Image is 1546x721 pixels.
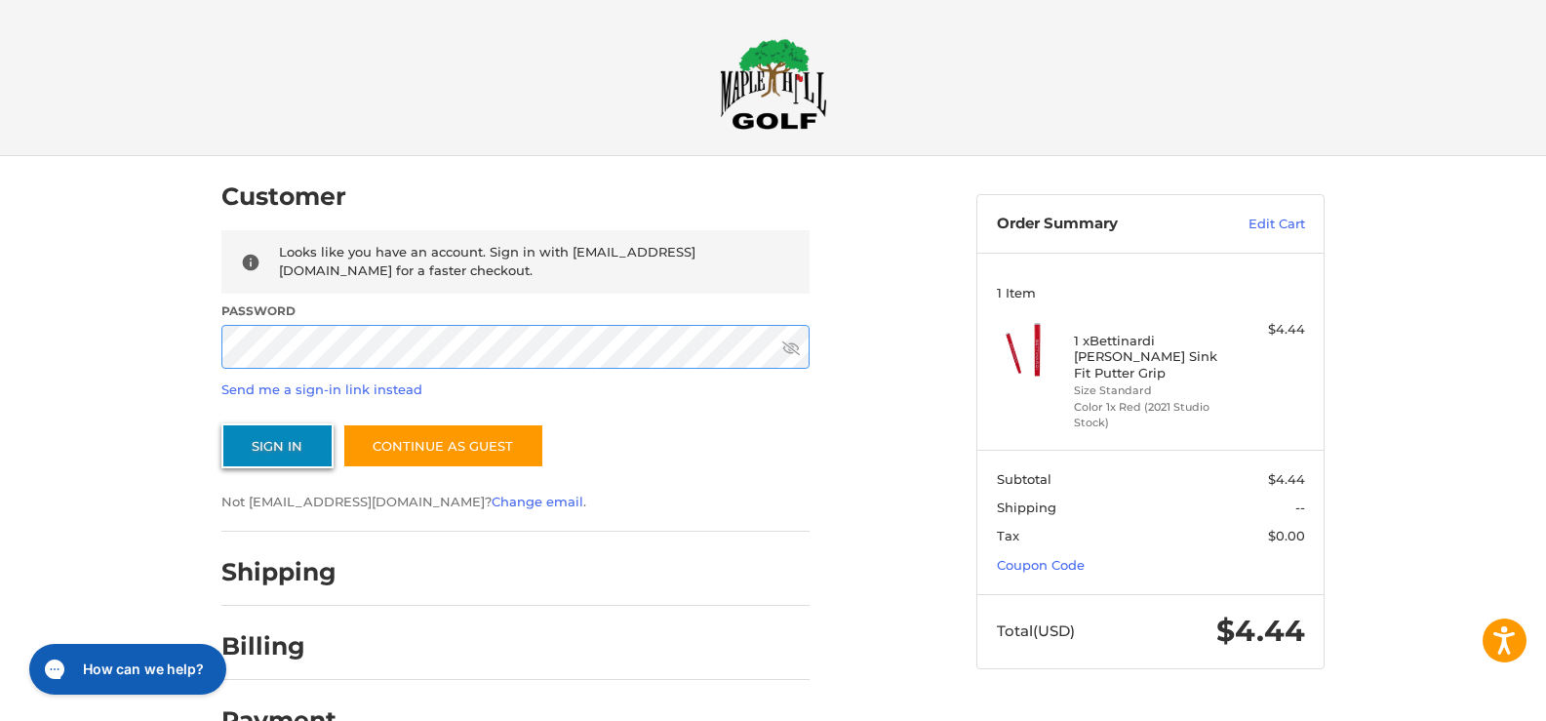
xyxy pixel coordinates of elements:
span: Looks like you have an account. Sign in with [EMAIL_ADDRESS][DOMAIN_NAME] for a faster checkout. [279,244,695,279]
h3: 1 Item [997,285,1305,300]
span: Total (USD) [997,621,1075,640]
h4: 1 x Bettinardi [PERSON_NAME] Sink Fit Putter Grip [1074,333,1223,381]
iframe: Gorgias live chat messenger [20,637,232,701]
span: Subtotal [997,471,1051,487]
div: $4.44 [1228,320,1305,340]
span: $4.44 [1268,471,1305,487]
span: $0.00 [1268,528,1305,543]
h2: Shipping [221,557,337,587]
h2: Billing [221,631,336,661]
label: Password [221,302,810,320]
a: Continue as guest [342,423,544,468]
img: Maple Hill Golf [720,38,827,130]
a: Edit Cart [1207,215,1305,234]
a: Coupon Code [997,557,1085,573]
h2: Customer [221,181,346,212]
a: Change email [492,494,583,509]
li: Color 1x Red (2021 Studio Stock) [1074,399,1223,431]
span: $4.44 [1216,613,1305,649]
span: -- [1295,500,1305,515]
li: Size Standard [1074,382,1223,399]
p: Not [EMAIL_ADDRESS][DOMAIN_NAME]? . [221,493,810,512]
span: Tax [997,528,1019,543]
a: Send me a sign-in link instead [221,381,422,397]
button: Sign In [221,423,334,468]
span: Shipping [997,500,1056,515]
h3: Order Summary [997,215,1207,234]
